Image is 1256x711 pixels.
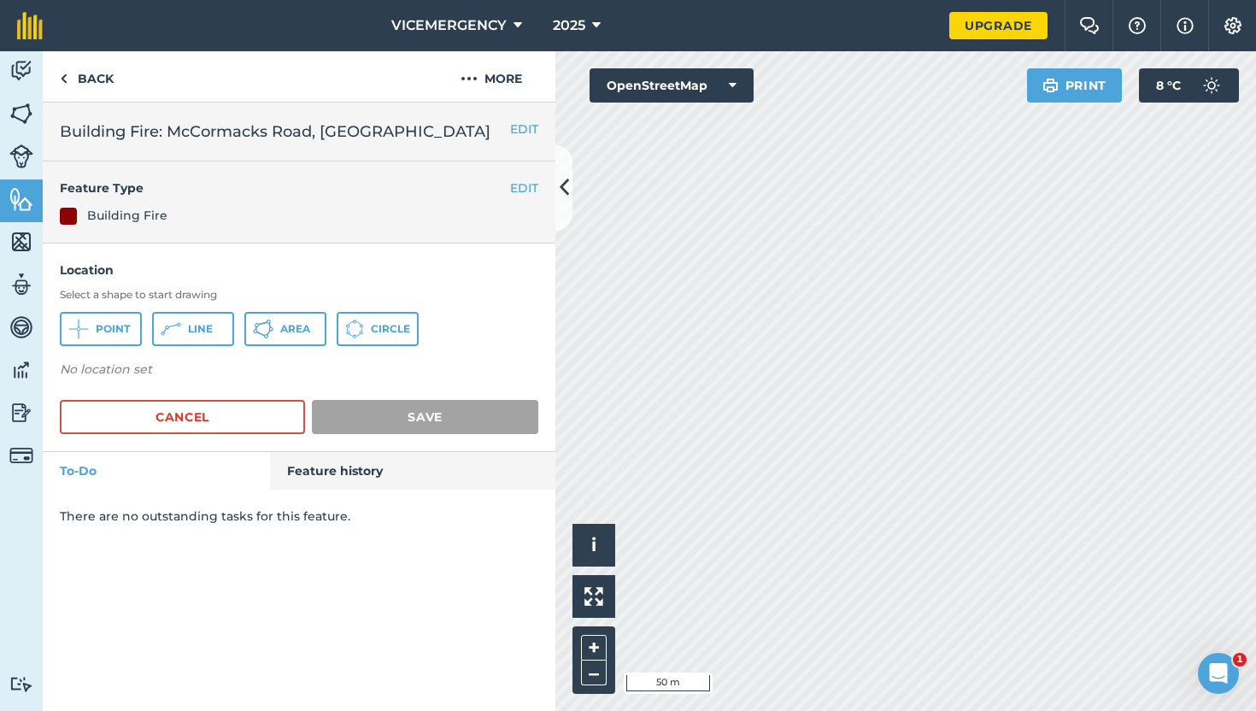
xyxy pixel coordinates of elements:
[87,206,167,225] div: Building Fire
[17,12,43,39] img: fieldmargin Logo
[152,312,234,346] button: Line
[60,361,152,377] em: No location set
[572,524,615,567] button: i
[1156,68,1181,103] span: 8 ° C
[9,272,33,297] img: svg+xml;base64,PD94bWwgdmVyc2lvbj0iMS4wIiBlbmNvZGluZz0idXRmLTgiPz4KPCEtLSBHZW5lcmF0b3I6IEFkb2JlIE...
[1194,68,1229,103] img: svg+xml;base64,PD94bWwgdmVyc2lvbj0iMS4wIiBlbmNvZGluZz0idXRmLTgiPz4KPCEtLSBHZW5lcmF0b3I6IEFkb2JlIE...
[1198,653,1239,694] iframe: Intercom live chat
[1233,653,1247,667] span: 1
[581,661,607,685] button: –
[391,15,507,36] span: VICEMERGENCY
[9,357,33,383] img: svg+xml;base64,PD94bWwgdmVyc2lvbj0iMS4wIiBlbmNvZGluZz0idXRmLTgiPz4KPCEtLSBHZW5lcmF0b3I6IEFkb2JlIE...
[60,288,538,302] h3: Select a shape to start drawing
[280,322,310,336] span: Area
[60,179,510,197] h4: Feature Type
[581,635,607,661] button: +
[9,58,33,84] img: svg+xml;base64,PD94bWwgdmVyc2lvbj0iMS4wIiBlbmNvZGluZz0idXRmLTgiPz4KPCEtLSBHZW5lcmF0b3I6IEFkb2JlIE...
[9,400,33,426] img: svg+xml;base64,PD94bWwgdmVyc2lvbj0iMS4wIiBlbmNvZGluZz0idXRmLTgiPz4KPCEtLSBHZW5lcmF0b3I6IEFkb2JlIE...
[427,51,555,102] button: More
[510,120,538,138] button: EDIT
[1139,68,1239,103] button: 8 °C
[510,179,538,197] button: EDIT
[43,452,270,490] a: To-Do
[1177,15,1194,36] img: svg+xml;base64,PHN2ZyB4bWxucz0iaHR0cDovL3d3dy53My5vcmcvMjAwMC9zdmciIHdpZHRoPSIxNyIgaGVpZ2h0PSIxNy...
[312,400,538,434] button: Save
[270,452,556,490] a: Feature history
[188,322,213,336] span: Line
[43,51,131,102] a: Back
[591,534,596,555] span: i
[244,312,326,346] button: Area
[1127,17,1147,34] img: A question mark icon
[96,322,130,336] span: Point
[9,444,33,467] img: svg+xml;base64,PD94bWwgdmVyc2lvbj0iMS4wIiBlbmNvZGluZz0idXRmLTgiPz4KPCEtLSBHZW5lcmF0b3I6IEFkb2JlIE...
[590,68,754,103] button: OpenStreetMap
[9,314,33,340] img: svg+xml;base64,PD94bWwgdmVyc2lvbj0iMS4wIiBlbmNvZGluZz0idXRmLTgiPz4KPCEtLSBHZW5lcmF0b3I6IEFkb2JlIE...
[60,312,142,346] button: Point
[9,186,33,212] img: svg+xml;base64,PHN2ZyB4bWxucz0iaHR0cDovL3d3dy53My5vcmcvMjAwMC9zdmciIHdpZHRoPSI1NiIgaGVpZ2h0PSI2MC...
[9,676,33,692] img: svg+xml;base64,PD94bWwgdmVyc2lvbj0iMS4wIiBlbmNvZGluZz0idXRmLTgiPz4KPCEtLSBHZW5lcmF0b3I6IEFkb2JlIE...
[60,261,538,279] h4: Location
[9,144,33,168] img: svg+xml;base64,PD94bWwgdmVyc2lvbj0iMS4wIiBlbmNvZGluZz0idXRmLTgiPz4KPCEtLSBHZW5lcmF0b3I6IEFkb2JlIE...
[1027,68,1123,103] button: Print
[1223,17,1243,34] img: A cog icon
[553,15,585,36] span: 2025
[337,312,419,346] button: Circle
[949,12,1048,39] a: Upgrade
[60,507,538,526] p: There are no outstanding tasks for this feature.
[60,68,67,89] img: svg+xml;base64,PHN2ZyB4bWxucz0iaHR0cDovL3d3dy53My5vcmcvMjAwMC9zdmciIHdpZHRoPSI5IiBoZWlnaHQ9IjI0Ii...
[371,322,410,336] span: Circle
[1042,75,1059,96] img: svg+xml;base64,PHN2ZyB4bWxucz0iaHR0cDovL3d3dy53My5vcmcvMjAwMC9zdmciIHdpZHRoPSIxOSIgaGVpZ2h0PSIyNC...
[9,229,33,255] img: svg+xml;base64,PHN2ZyB4bWxucz0iaHR0cDovL3d3dy53My5vcmcvMjAwMC9zdmciIHdpZHRoPSI1NiIgaGVpZ2h0PSI2MC...
[1079,17,1100,34] img: Two speech bubbles overlapping with the left bubble in the forefront
[461,68,478,89] img: svg+xml;base64,PHN2ZyB4bWxucz0iaHR0cDovL3d3dy53My5vcmcvMjAwMC9zdmciIHdpZHRoPSIyMCIgaGVpZ2h0PSIyNC...
[584,587,603,606] img: Four arrows, one pointing top left, one top right, one bottom right and the last bottom left
[9,101,33,126] img: svg+xml;base64,PHN2ZyB4bWxucz0iaHR0cDovL3d3dy53My5vcmcvMjAwMC9zdmciIHdpZHRoPSI1NiIgaGVpZ2h0PSI2MC...
[60,120,538,144] h2: Building Fire: McCormacks Road, [GEOGRAPHIC_DATA]
[60,400,305,434] button: Cancel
